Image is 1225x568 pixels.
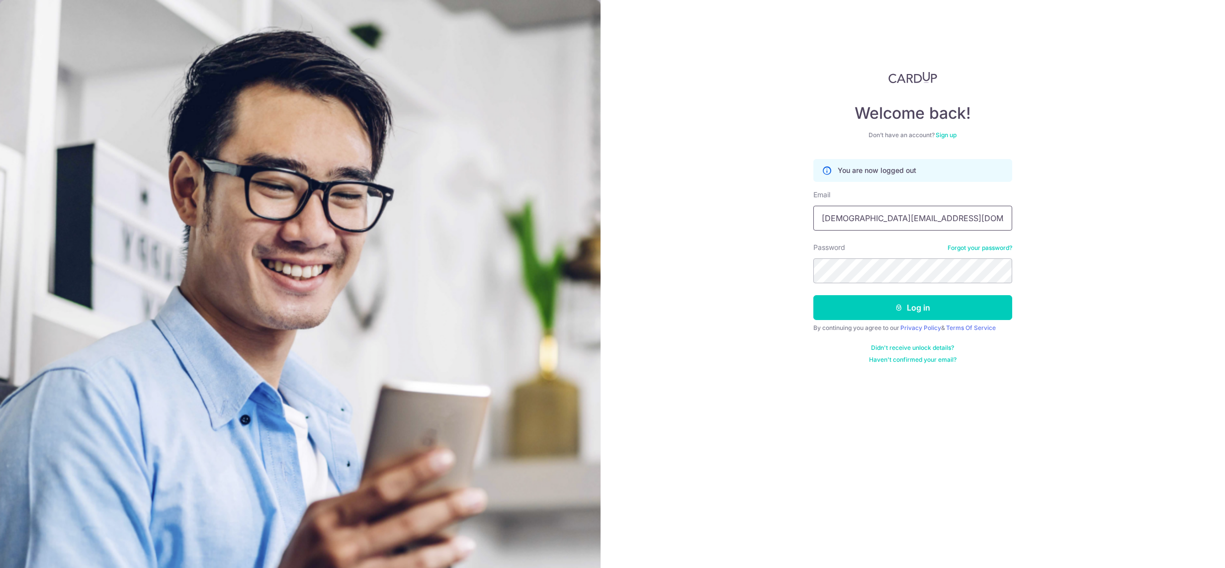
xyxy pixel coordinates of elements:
[872,344,955,352] a: Didn't receive unlock details?
[888,72,937,83] img: CardUp Logo
[813,190,830,200] label: Email
[869,356,957,364] a: Haven't confirmed your email?
[838,165,916,175] p: You are now logged out
[813,295,1012,320] button: Log in
[813,103,1012,123] h4: Welcome back!
[948,244,1012,252] a: Forgot your password?
[946,324,996,331] a: Terms Of Service
[813,243,845,252] label: Password
[936,131,957,139] a: Sign up
[900,324,941,331] a: Privacy Policy
[813,131,1012,139] div: Don’t have an account?
[813,206,1012,231] input: Enter your Email
[813,324,1012,332] div: By continuing you agree to our &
